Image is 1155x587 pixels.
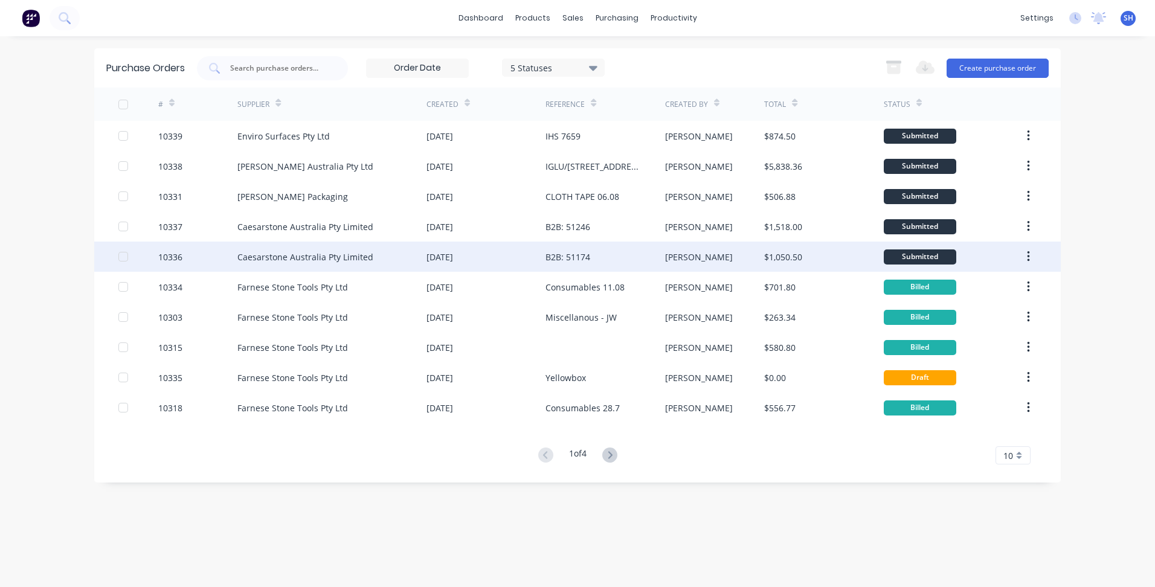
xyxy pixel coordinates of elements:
[158,311,182,324] div: 10303
[106,61,185,75] div: Purchase Orders
[947,59,1049,78] button: Create purchase order
[1014,9,1060,27] div: settings
[665,281,733,293] div: [PERSON_NAME]
[665,220,733,233] div: [PERSON_NAME]
[665,130,733,143] div: [PERSON_NAME]
[158,130,182,143] div: 10339
[665,371,733,384] div: [PERSON_NAME]
[545,371,586,384] div: Yellowbox
[237,190,348,203] div: [PERSON_NAME] Packaging
[426,130,453,143] div: [DATE]
[764,190,796,203] div: $506.88
[545,220,590,233] div: B2B: 51246
[665,251,733,263] div: [PERSON_NAME]
[158,402,182,414] div: 10318
[158,160,182,173] div: 10338
[764,311,796,324] div: $263.34
[545,130,581,143] div: IHS 7659
[158,99,163,110] div: #
[22,9,40,27] img: Factory
[452,9,509,27] a: dashboard
[237,130,330,143] div: Enviro Surfaces Pty Ltd
[665,402,733,414] div: [PERSON_NAME]
[569,447,587,464] div: 1 of 4
[510,61,597,74] div: 5 Statuses
[884,280,956,295] div: Billed
[426,220,453,233] div: [DATE]
[884,99,910,110] div: Status
[426,99,458,110] div: Created
[665,190,733,203] div: [PERSON_NAME]
[237,220,373,233] div: Caesarstone Australia Pty Limited
[426,371,453,384] div: [DATE]
[426,341,453,354] div: [DATE]
[158,251,182,263] div: 10336
[884,159,956,174] div: Submitted
[545,281,625,293] div: Consumables 11.08
[764,251,802,263] div: $1,050.50
[426,190,453,203] div: [DATE]
[237,251,373,263] div: Caesarstone Australia Pty Limited
[764,160,802,173] div: $5,838.36
[884,129,956,144] div: Submitted
[426,402,453,414] div: [DATE]
[1003,449,1013,462] span: 10
[237,160,373,173] div: [PERSON_NAME] Australia Pty Ltd
[884,340,956,355] div: Billed
[158,220,182,233] div: 10337
[158,281,182,293] div: 10334
[545,160,640,173] div: IGLU/[STREET_ADDRESS][PERSON_NAME]
[884,370,956,385] div: Draft
[158,371,182,384] div: 10335
[545,402,620,414] div: Consumables 28.7
[884,249,956,265] div: Submitted
[545,99,585,110] div: Reference
[764,220,802,233] div: $1,518.00
[426,251,453,263] div: [DATE]
[764,99,786,110] div: Total
[545,251,590,263] div: B2B: 51174
[1124,13,1133,24] span: SH
[229,62,329,74] input: Search purchase orders...
[237,99,269,110] div: Supplier
[426,311,453,324] div: [DATE]
[545,190,619,203] div: CLOTH TAPE 06.08
[645,9,703,27] div: productivity
[884,219,956,234] div: Submitted
[237,341,348,354] div: Farnese Stone Tools Pty Ltd
[367,59,468,77] input: Order Date
[426,160,453,173] div: [DATE]
[158,190,182,203] div: 10331
[665,99,708,110] div: Created By
[158,341,182,354] div: 10315
[764,341,796,354] div: $580.80
[426,281,453,293] div: [DATE]
[764,281,796,293] div: $701.80
[665,160,733,173] div: [PERSON_NAME]
[545,311,617,324] div: Miscellanous - JW
[764,130,796,143] div: $874.50
[237,281,348,293] div: Farnese Stone Tools Pty Ltd
[590,9,645,27] div: purchasing
[764,402,796,414] div: $556.77
[237,311,348,324] div: Farnese Stone Tools Pty Ltd
[237,402,348,414] div: Farnese Stone Tools Pty Ltd
[884,310,956,325] div: Billed
[237,371,348,384] div: Farnese Stone Tools Pty Ltd
[556,9,590,27] div: sales
[764,371,786,384] div: $0.00
[884,189,956,204] div: Submitted
[509,9,556,27] div: products
[665,341,733,354] div: [PERSON_NAME]
[665,311,733,324] div: [PERSON_NAME]
[884,400,956,415] div: Billed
